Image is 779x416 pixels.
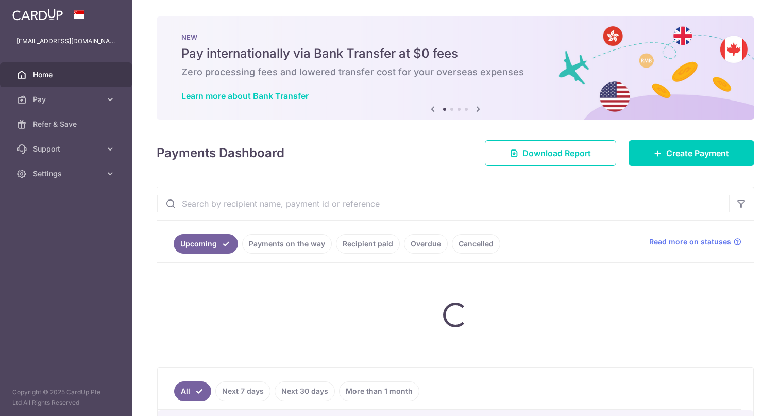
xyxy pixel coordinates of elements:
[33,70,101,80] span: Home
[157,16,754,120] img: Bank transfer banner
[33,169,101,179] span: Settings
[485,140,616,166] a: Download Report
[181,45,730,62] h5: Pay internationally via Bank Transfer at $0 fees
[649,237,741,247] a: Read more on statuses
[16,36,115,46] p: lohkepkee@gmail.com
[12,8,63,21] img: CardUp
[181,33,730,41] p: NEW
[174,381,211,401] a: All
[649,237,731,247] span: Read more on statuses
[157,187,729,220] input: Search by recipient name, payment id or reference
[404,234,448,254] a: Overdue
[181,66,730,78] h6: Zero processing fees and lowered transfer cost for your overseas expenses
[275,381,335,401] a: Next 30 days
[174,234,238,254] a: Upcoming
[336,234,400,254] a: Recipient paid
[157,144,284,162] h4: Payments Dashboard
[215,381,270,401] a: Next 7 days
[242,234,332,254] a: Payments on the way
[452,234,500,254] a: Cancelled
[33,94,101,105] span: Pay
[339,381,419,401] a: More than 1 month
[181,91,309,101] a: Learn more about Bank Transfer
[666,147,729,159] span: Create Payment
[629,140,754,166] a: Create Payment
[33,144,101,154] span: Support
[522,147,591,159] span: Download Report
[33,119,101,129] span: Refer & Save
